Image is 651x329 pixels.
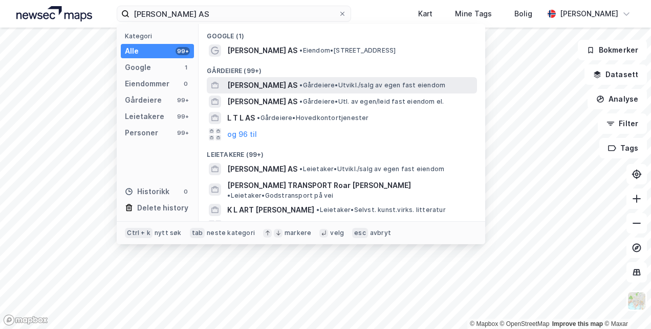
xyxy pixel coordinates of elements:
div: neste kategori [207,229,255,237]
span: Leietaker • Utvikl./salg av egen fast eiendom [299,165,444,173]
button: Datasett [584,64,647,85]
div: 0 [182,80,190,88]
a: Mapbox [470,320,498,327]
span: Leietaker • Selvst. kunst.virks. litteratur [316,206,445,214]
span: Eiendom • [STREET_ADDRESS] [299,46,396,55]
div: Historikk [125,185,169,198]
div: velg [330,229,344,237]
div: Alle [125,45,139,57]
span: • [316,206,319,214]
span: K L ART [PERSON_NAME] [227,204,314,216]
span: Gårdeiere • Utl. av egen/leid fast eiendom el. [299,98,444,106]
button: Tags [599,138,647,158]
a: Improve this map [552,320,603,327]
div: 99+ [176,47,190,55]
div: Gårdeiere [125,94,162,106]
span: [PERSON_NAME] TRANSPORT Roar [PERSON_NAME] [227,179,411,192]
div: markere [285,229,311,237]
span: • [299,165,302,173]
button: Filter [598,113,647,134]
div: Kategori [125,32,194,40]
span: • [299,81,302,89]
div: Leietakere (99+) [199,143,485,161]
div: esc [352,228,368,238]
div: 0 [182,187,190,196]
span: • [227,192,230,199]
div: avbryt [370,229,391,237]
a: Mapbox homepage [3,314,48,326]
span: L T L AS [227,112,255,124]
div: Kart [418,8,432,20]
div: Mine Tags [455,8,492,20]
div: Bolig [514,8,532,20]
div: Google [125,61,151,74]
button: Bokmerker [578,40,647,60]
div: 99+ [176,129,190,137]
span: [PERSON_NAME] AS [227,96,297,108]
a: OpenStreetMap [500,320,550,327]
div: Google (1) [199,24,485,42]
span: • [299,98,302,105]
button: og 96 til [227,220,257,232]
div: Eiendommer [125,78,169,90]
span: [PERSON_NAME] AS [227,163,297,175]
div: Delete history [137,202,188,214]
span: Leietaker • Godstransport på vei [227,192,333,200]
div: Gårdeiere (99+) [199,59,485,77]
div: Kontrollprogram for chat [600,280,651,329]
button: Analyse [588,89,647,109]
span: Gårdeiere • Utvikl./salg av egen fast eiendom [299,81,445,89]
span: Gårdeiere • Hovedkontortjenester [257,114,368,122]
div: 1 [182,63,190,72]
span: • [299,46,302,54]
div: Ctrl + k [125,228,153,238]
div: 99+ [176,96,190,104]
iframe: Chat Widget [600,280,651,329]
div: nytt søk [155,229,182,237]
span: [PERSON_NAME] AS [227,44,297,57]
span: [PERSON_NAME] AS [227,79,297,91]
div: [PERSON_NAME] [560,8,618,20]
div: 99+ [176,112,190,121]
span: • [257,114,260,122]
button: og 96 til [227,128,257,140]
div: Personer [125,127,158,139]
div: tab [190,228,205,238]
img: logo.a4113a55bc3d86da70a041830d287a7e.svg [16,6,92,21]
input: Søk på adresse, matrikkel, gårdeiere, leietakere eller personer [129,6,338,21]
div: Leietakere [125,110,164,123]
